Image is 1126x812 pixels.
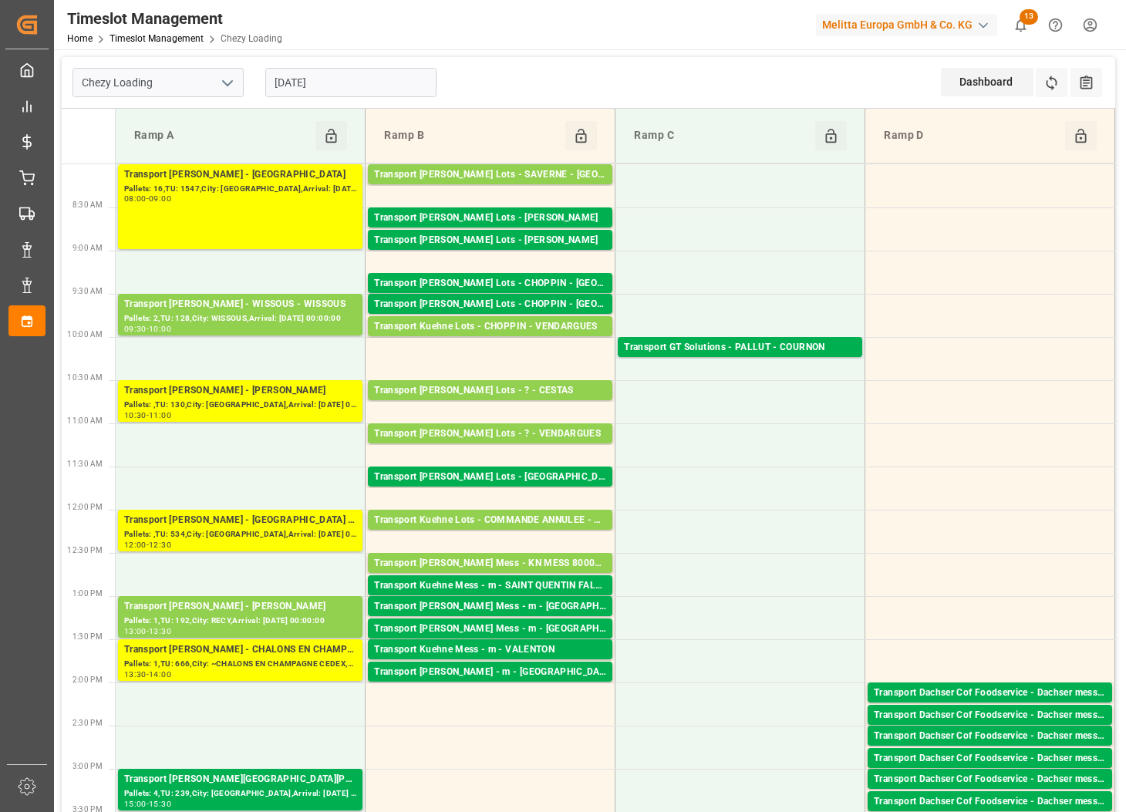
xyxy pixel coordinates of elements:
[1003,8,1038,42] button: show 13 new notifications
[374,319,606,335] div: Transport Kuehne Lots - CHOPPIN - VENDARGUES
[149,628,171,635] div: 13:30
[374,556,606,571] div: Transport [PERSON_NAME] Mess - KN MESS 80002301 mINDEN - [GEOGRAPHIC_DATA]
[874,767,1106,780] div: Pallets: 1,TU: 8,City: [GEOGRAPHIC_DATA],Arrival: [DATE] 00:00:00
[149,800,171,807] div: 15:30
[374,335,606,348] div: Pallets: 11,TU: 476,City: [GEOGRAPHIC_DATA],Arrival: [DATE] 00:00:00
[124,195,147,202] div: 08:00
[72,287,103,295] span: 9:30 AM
[124,628,147,635] div: 13:00
[124,787,356,800] div: Pallets: 4,TU: 239,City: [GEOGRAPHIC_DATA],Arrival: [DATE] 00:00:00
[878,121,1064,150] div: Ramp D
[874,787,1106,800] div: Pallets: ,TU: 65,City: [GEOGRAPHIC_DATA],Arrival: [DATE] 00:00:00
[124,383,356,399] div: Transport [PERSON_NAME] - [PERSON_NAME]
[128,121,315,150] div: Ramp A
[72,676,103,684] span: 2:00 PM
[124,800,147,807] div: 15:00
[72,68,244,97] input: Type to search/select
[124,642,356,658] div: Transport [PERSON_NAME] - CHALONS EN CHAMPAGNE - ~CHALONS EN CHAMPAGNE CEDEX
[124,312,356,325] div: Pallets: 2,TU: 128,City: WISSOUS,Arrival: [DATE] 00:00:00
[67,546,103,554] span: 12:30 PM
[874,729,1106,744] div: Transport Dachser Cof Foodservice - Dachser messagerie - [GEOGRAPHIC_DATA]
[124,599,356,615] div: Transport [PERSON_NAME] - [PERSON_NAME]
[72,632,103,641] span: 1:30 PM
[374,513,606,528] div: Transport Kuehne Lots - COMMANDE ANNULEE - RUFFEC
[124,615,356,628] div: Pallets: 1,TU: 192,City: RECY,Arrival: [DATE] 00:00:00
[124,541,147,548] div: 12:00
[67,330,103,339] span: 10:00 AM
[374,426,606,442] div: Transport [PERSON_NAME] Lots - ? - VENDARGUES
[149,412,171,419] div: 11:00
[124,412,147,419] div: 10:30
[147,541,149,548] div: -
[374,383,606,399] div: Transport [PERSON_NAME] Lots - ? - CESTAS
[147,325,149,332] div: -
[374,233,606,248] div: Transport [PERSON_NAME] Lots - [PERSON_NAME]
[124,513,356,528] div: Transport [PERSON_NAME] - [GEOGRAPHIC_DATA] - [GEOGRAPHIC_DATA]
[374,485,606,498] div: Pallets: ,TU: 157,City: [GEOGRAPHIC_DATA],Arrival: [DATE] 00:00:00
[874,686,1106,701] div: Transport Dachser Cof Foodservice - Dachser messagerie - CESTAS
[265,68,437,97] input: DD-MM-YYYY
[374,571,606,585] div: Pallets: 1,TU: ,City: [GEOGRAPHIC_DATA],Arrival: [DATE] 00:00:00
[374,680,606,693] div: Pallets: 1,TU: 64,City: [GEOGRAPHIC_DATA] ESTRETEFONDS,Arrival: [DATE] 00:00:00
[374,578,606,594] div: Transport Kuehne Mess - m - SAINT QUENTIN FALLAVIER
[67,460,103,468] span: 11:30 AM
[124,772,356,787] div: Transport [PERSON_NAME][GEOGRAPHIC_DATA][PERSON_NAME][GEOGRAPHIC_DATA][PERSON_NAME]
[149,195,171,202] div: 09:00
[374,183,606,196] div: Pallets: 2,TU: ,City: SARREBOURG,Arrival: [DATE] 00:00:00
[72,589,103,598] span: 1:00 PM
[1038,8,1073,42] button: Help Center
[149,325,171,332] div: 10:00
[124,167,356,183] div: Transport [PERSON_NAME] - [GEOGRAPHIC_DATA]
[374,167,606,183] div: Transport [PERSON_NAME] Lots - SAVERNE - [GEOGRAPHIC_DATA]
[72,762,103,770] span: 3:00 PM
[374,470,606,485] div: Transport [PERSON_NAME] Lots - [GEOGRAPHIC_DATA] - [GEOGRAPHIC_DATA]
[147,195,149,202] div: -
[374,637,606,650] div: Pallets: ,TU: 17,City: [GEOGRAPHIC_DATA],Arrival: [DATE] 00:00:00
[374,599,606,615] div: Transport [PERSON_NAME] Mess - m - [GEOGRAPHIC_DATA]
[874,701,1106,714] div: Pallets: 3,TU: ,City: CESTAS,Arrival: [DATE] 00:00:00
[378,121,565,150] div: Ramp B
[816,14,997,36] div: Melitta Europa GmbH & Co. KG
[149,671,171,678] div: 14:00
[624,355,856,369] div: Pallets: ,TU: 514,City: [GEOGRAPHIC_DATA],Arrival: [DATE] 00:00:00
[124,297,356,312] div: Transport [PERSON_NAME] - WISSOUS - WISSOUS
[874,744,1106,757] div: Pallets: 1,TU: ,City: [GEOGRAPHIC_DATA],Arrival: [DATE] 00:00:00
[147,671,149,678] div: -
[67,33,93,44] a: Home
[624,340,856,355] div: Transport GT Solutions - PALLUT - COURNON
[67,373,103,382] span: 10:30 AM
[374,276,606,291] div: Transport [PERSON_NAME] Lots - CHOPPIN - [GEOGRAPHIC_DATA] EN [GEOGRAPHIC_DATA]
[374,665,606,680] div: Transport [PERSON_NAME] - m - [GEOGRAPHIC_DATA] ESTRETEFONDS
[124,658,356,671] div: Pallets: 1,TU: 666,City: ~CHALONS EN CHAMPAGNE CEDEX,Arrival: [DATE] 00:00:00
[374,622,606,637] div: Transport [PERSON_NAME] Mess - m - [GEOGRAPHIC_DATA]
[72,244,103,252] span: 9:00 AM
[374,642,606,658] div: Transport Kuehne Mess - m - VALENTON
[374,615,606,628] div: Pallets: 1,TU: 13,City: [GEOGRAPHIC_DATA],Arrival: [DATE] 00:00:00
[374,528,606,541] div: Pallets: 3,TU: 593,City: RUFFEC,Arrival: [DATE] 00:00:00
[874,794,1106,810] div: Transport Dachser Cof Foodservice - Dachser messagerie - Leudelange
[374,226,606,239] div: Pallets: 24,TU: 1192,City: CARQUEFOU,Arrival: [DATE] 00:00:00
[67,416,103,425] span: 11:00 AM
[374,399,606,412] div: Pallets: 3,TU: 206,City: [GEOGRAPHIC_DATA],Arrival: [DATE] 00:00:00
[147,800,149,807] div: -
[941,68,1033,96] div: Dashboard
[374,291,606,305] div: Pallets: 10,TU: 98,City: [GEOGRAPHIC_DATA],Arrival: [DATE] 00:00:00
[628,121,814,150] div: Ramp C
[374,442,606,455] div: Pallets: 17,TU: 544,City: [GEOGRAPHIC_DATA],Arrival: [DATE] 00:00:00
[110,33,204,44] a: Timeslot Management
[874,772,1106,787] div: Transport Dachser Cof Foodservice - Dachser messagerie - [GEOGRAPHIC_DATA]
[124,183,356,196] div: Pallets: 16,TU: 1547,City: [GEOGRAPHIC_DATA],Arrival: [DATE] 00:00:00
[124,325,147,332] div: 09:30
[816,10,1003,39] button: Melitta Europa GmbH & Co. KG
[374,211,606,226] div: Transport [PERSON_NAME] Lots - [PERSON_NAME]
[72,719,103,727] span: 2:30 PM
[374,312,606,325] div: Pallets: ,TU: 101,City: [GEOGRAPHIC_DATA],Arrival: [DATE] 00:00:00
[147,412,149,419] div: -
[72,200,103,209] span: 8:30 AM
[149,541,171,548] div: 12:30
[874,751,1106,767] div: Transport Dachser Cof Foodservice - Dachser messagerie - [GEOGRAPHIC_DATA]
[874,723,1106,736] div: Pallets: ,TU: 10,City: [GEOGRAPHIC_DATA],Arrival: [DATE] 00:00:00
[1020,9,1038,25] span: 13
[124,671,147,678] div: 13:30
[374,594,606,607] div: Pallets: 1,TU: 16,City: [GEOGRAPHIC_DATA][PERSON_NAME],Arrival: [DATE] 00:00:00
